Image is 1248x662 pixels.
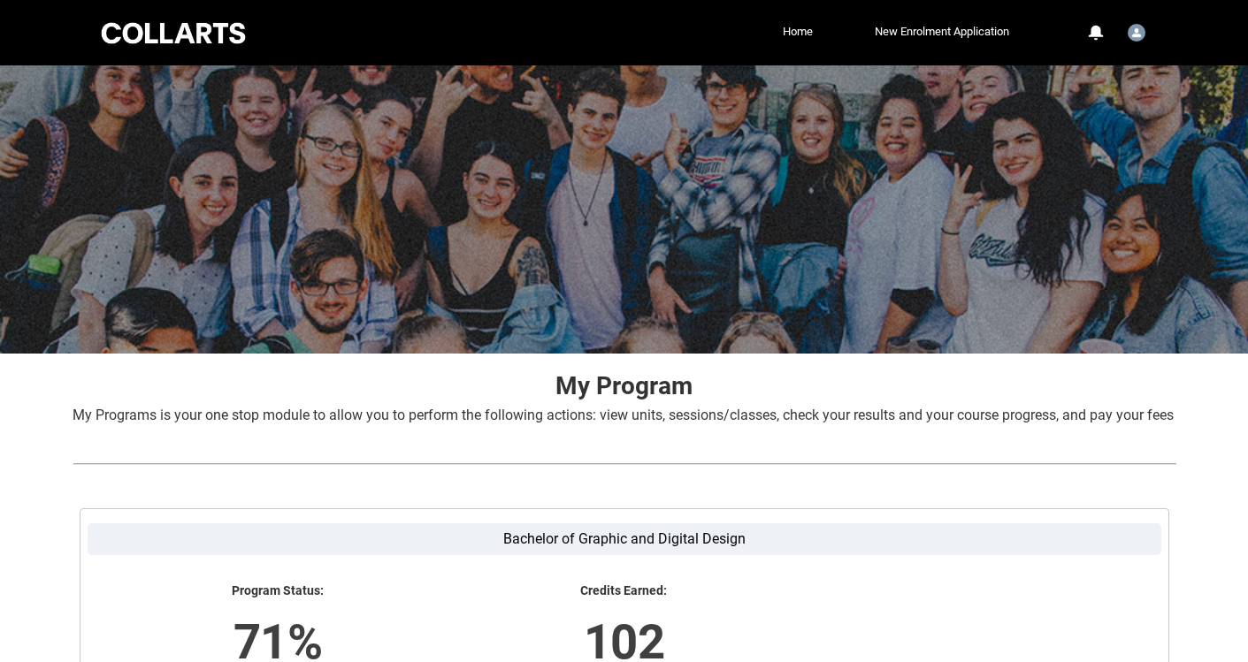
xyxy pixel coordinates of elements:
img: Student.alilana.20241980 [1128,24,1145,42]
span: My Programs is your one stop module to allow you to perform the following actions: view units, se... [73,407,1174,423]
img: REDU_GREY_LINE [73,454,1176,473]
lightning-formatted-text: Program Status: [116,583,440,599]
lightning-formatted-text: Credits Earned: [462,583,786,599]
button: User Profile Student.alilana.20241980 [1123,17,1150,45]
a: Home [778,19,817,45]
label: Bachelor of Graphic and Digital Design [88,523,1161,555]
a: New Enrolment Application [870,19,1014,45]
strong: My Program [555,371,693,400]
